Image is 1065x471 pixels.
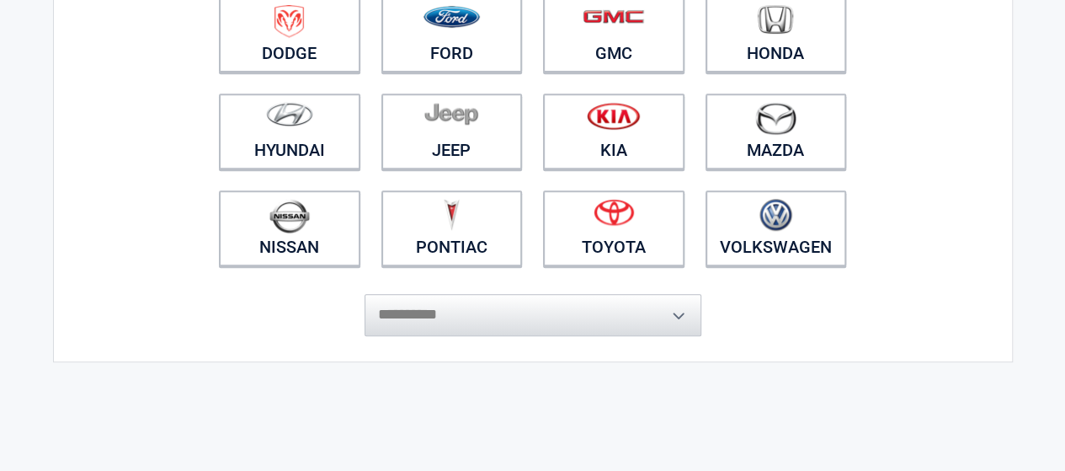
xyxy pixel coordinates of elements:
[754,102,796,135] img: mazda
[381,190,523,266] a: Pontiac
[543,190,684,266] a: Toyota
[423,6,480,28] img: ford
[543,94,684,169] a: Kia
[706,94,847,169] a: Mazda
[583,9,644,24] img: gmc
[219,94,360,169] a: Hyundai
[266,102,313,126] img: hyundai
[758,5,793,35] img: honda
[759,199,792,232] img: volkswagen
[706,190,847,266] a: Volkswagen
[424,102,478,126] img: jeep
[274,5,304,38] img: dodge
[381,94,523,169] a: Jeep
[443,199,460,231] img: pontiac
[269,199,310,233] img: nissan
[594,199,634,226] img: toyota
[219,190,360,266] a: Nissan
[587,102,640,130] img: kia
